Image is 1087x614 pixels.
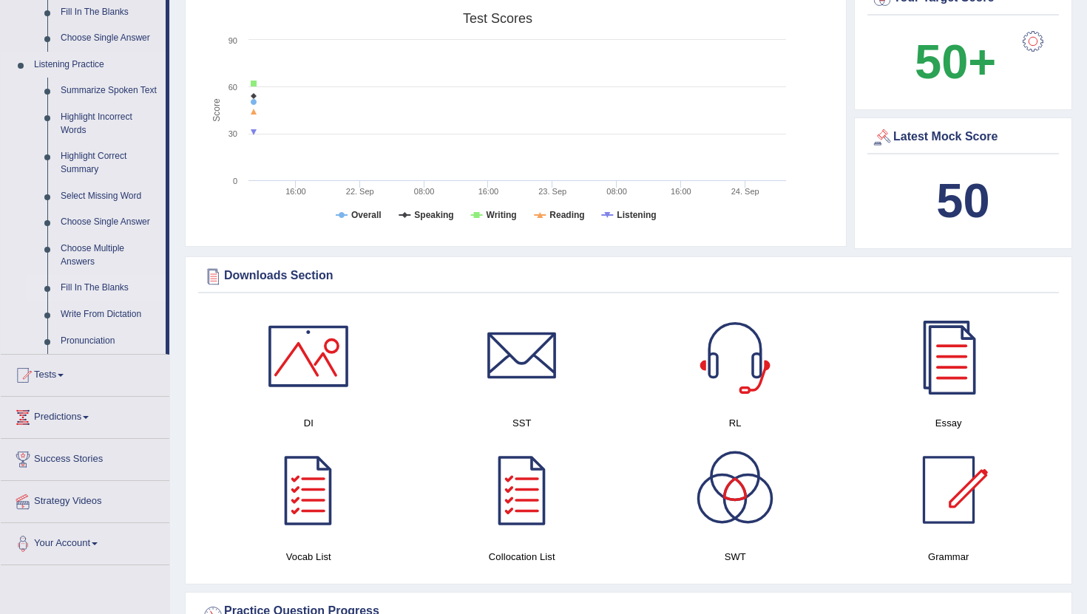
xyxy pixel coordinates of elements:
[850,415,1049,431] h4: Essay
[850,549,1049,564] h4: Grammar
[54,328,166,355] a: Pronunciation
[54,275,166,301] a: Fill In The Blanks
[54,104,166,143] a: Highlight Incorrect Words
[228,36,237,45] text: 90
[54,301,166,328] a: Write From Dictation
[285,187,306,196] text: 16:00
[414,187,435,196] text: 08:00
[346,187,374,196] tspan: 22. Sep
[1,523,169,560] a: Your Account
[1,439,169,476] a: Success Stories
[487,210,517,220] tspan: Writing
[617,210,656,220] tspan: Listening
[606,187,627,196] text: 08:00
[54,143,166,183] a: Highlight Correct Summary
[209,415,408,431] h4: DI
[671,187,691,196] text: 16:00
[871,126,1055,149] div: Latest Mock Score
[538,187,566,196] tspan: 23. Sep
[54,78,166,104] a: Summarize Spoken Text
[351,210,382,220] tspan: Overall
[228,129,237,138] text: 30
[463,11,532,26] tspan: Test scores
[936,174,989,228] b: 50
[1,397,169,434] a: Predictions
[54,183,166,210] a: Select Missing Word
[731,187,759,196] tspan: 24. Sep
[209,549,408,564] h4: Vocab List
[915,35,996,89] b: 50+
[423,549,622,564] h4: Collocation List
[423,415,622,431] h4: SST
[1,355,169,392] a: Tests
[549,210,584,220] tspan: Reading
[414,210,453,220] tspan: Speaking
[1,481,169,518] a: Strategy Videos
[54,209,166,236] a: Choose Single Answer
[228,83,237,92] text: 60
[233,177,237,185] text: 0
[27,52,166,78] a: Listening Practice
[636,549,835,564] h4: SWT
[54,236,166,275] a: Choose Multiple Answers
[54,25,166,52] a: Choose Single Answer
[211,98,222,122] tspan: Score
[636,415,835,431] h4: RL
[202,265,1055,287] div: Downloads Section
[478,187,499,196] text: 16:00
